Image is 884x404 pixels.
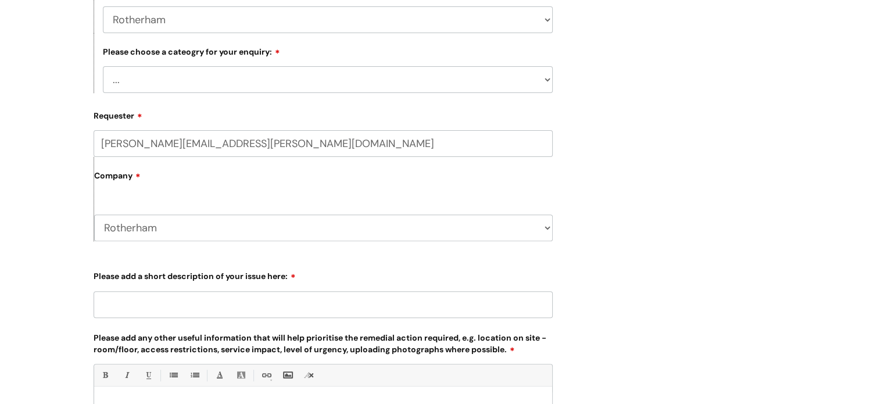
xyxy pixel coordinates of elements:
a: 1. Ordered List (Ctrl-Shift-8) [187,368,202,382]
label: Please add a short description of your issue here: [94,267,553,281]
a: Bold (Ctrl-B) [98,368,112,382]
label: Please choose a cateogry for your enquiry: [103,45,280,57]
a: Back Color [234,368,248,382]
input: Email [94,130,553,157]
a: Link [259,368,273,382]
a: Insert Image... [280,368,295,382]
label: Company [94,167,553,193]
a: Remove formatting (Ctrl-\) [302,368,316,382]
a: • Unordered List (Ctrl-Shift-7) [166,368,180,382]
label: Please add any other useful information that will help prioritise the remedial action required, e... [94,331,553,355]
a: Font Color [212,368,227,382]
a: Underline(Ctrl-U) [141,368,155,382]
a: Italic (Ctrl-I) [119,368,134,382]
label: Requester [94,107,553,121]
